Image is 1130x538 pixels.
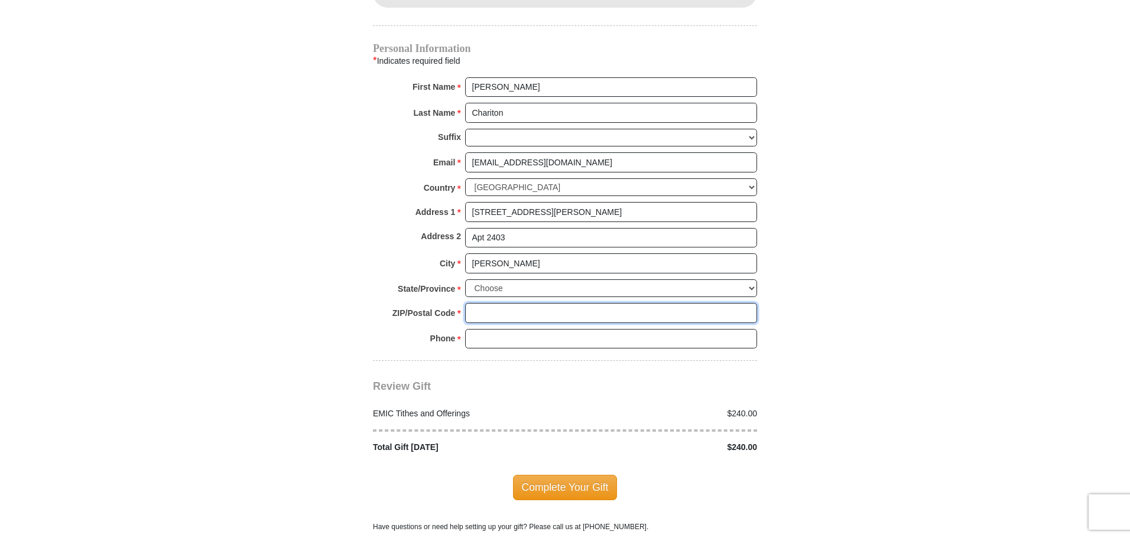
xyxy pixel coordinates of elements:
[433,154,455,171] strong: Email
[565,407,764,420] div: $240.00
[373,44,757,53] h4: Personal Information
[415,204,456,220] strong: Address 1
[430,330,456,347] strong: Phone
[367,407,566,420] div: EMIC Tithes and Offerings
[440,255,455,272] strong: City
[424,180,456,196] strong: Country
[421,228,461,244] strong: Address 2
[513,475,618,500] span: Complete Your Gift
[373,53,757,69] div: Indicates required field
[414,105,456,121] strong: Last Name
[373,521,757,532] p: Have questions or need help setting up your gift? Please call us at [PHONE_NUMBER].
[367,441,566,454] div: Total Gift [DATE]
[373,380,431,392] span: Review Gift
[438,129,461,145] strong: Suffix
[398,281,455,297] strong: State/Province
[565,441,764,454] div: $240.00
[392,305,456,321] strong: ZIP/Postal Code
[413,79,455,95] strong: First Name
